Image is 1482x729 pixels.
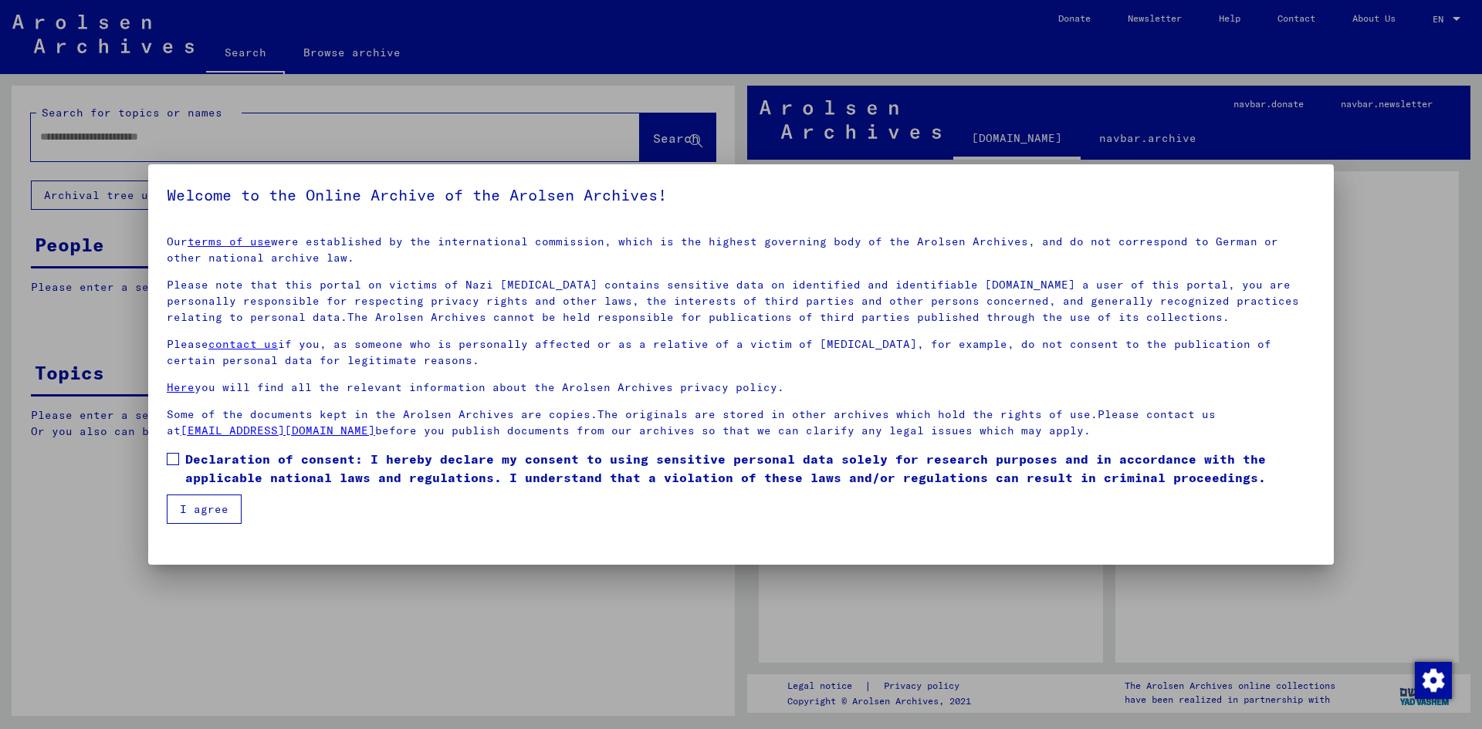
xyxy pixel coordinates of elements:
[1414,661,1451,698] div: Change consent
[181,424,375,437] a: [EMAIL_ADDRESS][DOMAIN_NAME]
[1415,662,1452,699] img: Change consent
[185,450,1315,487] span: Declaration of consent: I hereby declare my consent to using sensitive personal data solely for r...
[167,380,1315,396] p: you will find all the relevant information about the Arolsen Archives privacy policy.
[167,494,242,524] button: I agree
[167,277,1315,326] p: Please note that this portal on victims of Nazi [MEDICAL_DATA] contains sensitive data on identif...
[167,380,195,394] a: Here
[188,235,271,248] a: terms of use
[167,407,1315,439] p: Some of the documents kept in the Arolsen Archives are copies.The originals are stored in other a...
[167,234,1315,266] p: Our were established by the international commission, which is the highest governing body of the ...
[208,337,278,351] a: contact us
[167,183,1315,208] h5: Welcome to the Online Archive of the Arolsen Archives!
[167,336,1315,369] p: Please if you, as someone who is personally affected or as a relative of a victim of [MEDICAL_DAT...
